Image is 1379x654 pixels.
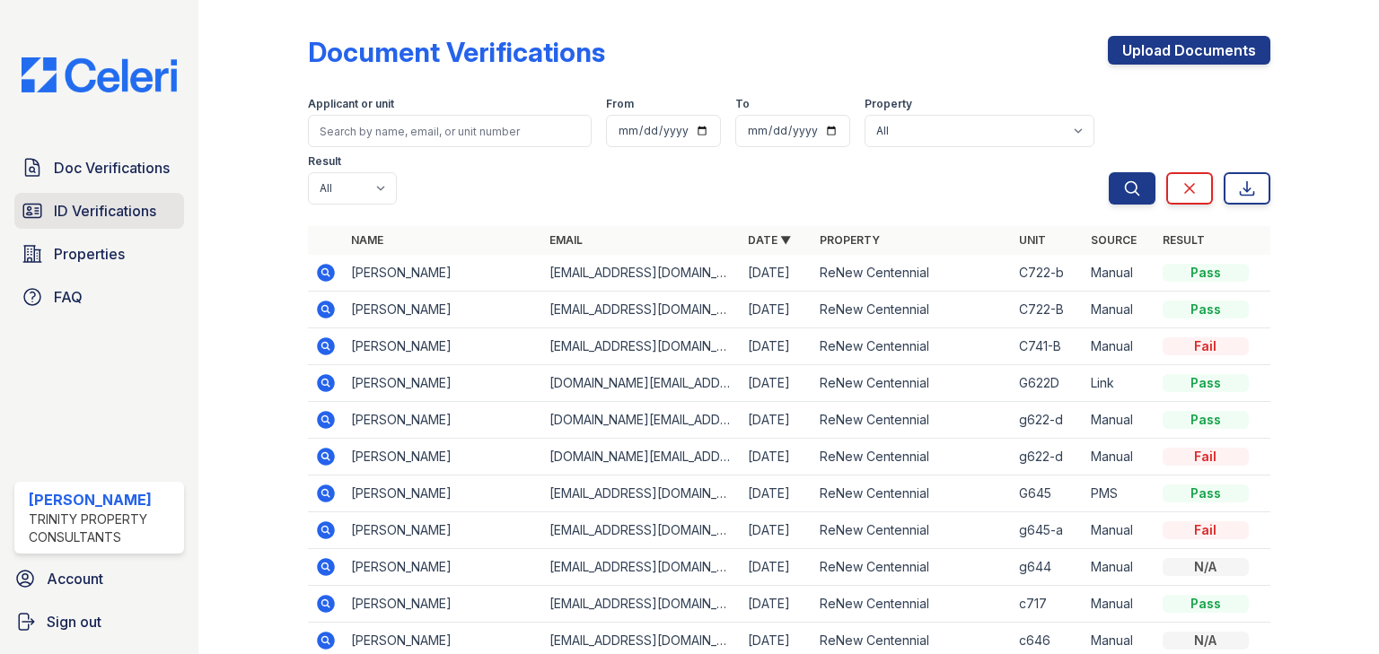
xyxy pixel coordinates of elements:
a: Result [1163,233,1205,247]
td: g644 [1012,549,1084,586]
a: ID Verifications [14,193,184,229]
td: [DATE] [741,328,812,365]
td: [PERSON_NAME] [344,328,542,365]
td: Manual [1084,439,1155,475]
td: Manual [1084,328,1155,365]
div: Fail [1163,337,1249,355]
a: Date ▼ [748,233,791,247]
td: ReNew Centennial [812,328,1011,365]
div: Pass [1163,595,1249,613]
div: Pass [1163,301,1249,318]
td: Manual [1084,255,1155,292]
input: Search by name, email, or unit number [308,115,592,147]
td: C722-b [1012,255,1084,292]
span: FAQ [54,286,83,308]
label: To [735,97,750,111]
td: [PERSON_NAME] [344,292,542,328]
td: [EMAIL_ADDRESS][DOMAIN_NAME] [542,328,741,365]
a: Name [351,233,383,247]
div: N/A [1163,632,1249,650]
td: [DATE] [741,549,812,586]
td: [EMAIL_ADDRESS][DOMAIN_NAME] [542,549,741,586]
td: [DOMAIN_NAME][EMAIL_ADDRESS][DOMAIN_NAME] [542,365,741,402]
div: N/A [1163,558,1249,576]
td: [DATE] [741,586,812,623]
a: Properties [14,236,184,272]
td: [DATE] [741,439,812,475]
td: [DOMAIN_NAME][EMAIL_ADDRESS][DOMAIN_NAME] [542,439,741,475]
td: Manual [1084,292,1155,328]
label: Applicant or unit [308,97,394,111]
td: ReNew Centennial [812,365,1011,402]
div: Pass [1163,411,1249,429]
td: ReNew Centennial [812,439,1011,475]
td: G622D [1012,365,1084,402]
label: From [606,97,634,111]
span: Sign out [47,611,101,632]
td: [PERSON_NAME] [344,365,542,402]
td: [EMAIL_ADDRESS][DOMAIN_NAME] [542,475,741,512]
img: CE_Logo_Blue-a8612792a0a2168367f1c8372b55b34899dd931a85d93a1a3d3e32e68fde9ad4.png [7,57,191,92]
td: [DATE] [741,402,812,439]
td: ReNew Centennial [812,292,1011,328]
label: Property [865,97,912,111]
td: ReNew Centennial [812,586,1011,623]
td: Manual [1084,586,1155,623]
div: Document Verifications [308,36,605,68]
td: [EMAIL_ADDRESS][DOMAIN_NAME] [542,586,741,623]
td: C722-B [1012,292,1084,328]
span: ID Verifications [54,200,156,222]
a: Property [820,233,880,247]
td: [PERSON_NAME] [344,512,542,549]
span: Doc Verifications [54,157,170,179]
div: Pass [1163,374,1249,392]
td: c717 [1012,586,1084,623]
td: ReNew Centennial [812,512,1011,549]
td: ReNew Centennial [812,549,1011,586]
div: Trinity Property Consultants [29,510,177,546]
td: [DOMAIN_NAME][EMAIL_ADDRESS][DOMAIN_NAME] [542,402,741,439]
td: ReNew Centennial [812,402,1011,439]
a: Email [549,233,583,247]
td: [EMAIL_ADDRESS][DOMAIN_NAME] [542,292,741,328]
td: [EMAIL_ADDRESS][DOMAIN_NAME] [542,255,741,292]
td: PMS [1084,475,1155,512]
a: Source [1091,233,1137,247]
a: Unit [1019,233,1046,247]
td: ReNew Centennial [812,255,1011,292]
td: [DATE] [741,475,812,512]
td: [DATE] [741,255,812,292]
div: Pass [1163,264,1249,282]
a: Doc Verifications [14,150,184,186]
td: [PERSON_NAME] [344,439,542,475]
td: [DATE] [741,292,812,328]
td: [DATE] [741,512,812,549]
td: G645 [1012,475,1084,512]
label: Result [308,154,341,169]
div: Pass [1163,484,1249,502]
td: Link [1084,365,1155,402]
td: [PERSON_NAME] [344,586,542,623]
div: [PERSON_NAME] [29,489,177,510]
a: Account [7,561,191,597]
td: [EMAIL_ADDRESS][DOMAIN_NAME] [542,512,741,549]
td: g622-d [1012,439,1084,475]
td: [DATE] [741,365,812,402]
span: Account [47,568,103,589]
td: [PERSON_NAME] [344,549,542,586]
td: g622-d [1012,402,1084,439]
td: Manual [1084,549,1155,586]
td: Manual [1084,402,1155,439]
a: Sign out [7,604,191,640]
a: Upload Documents [1108,36,1270,65]
div: Fail [1163,521,1249,539]
td: [PERSON_NAME] [344,475,542,512]
span: Properties [54,243,125,265]
td: [PERSON_NAME] [344,255,542,292]
td: g645-a [1012,512,1084,549]
div: Fail [1163,448,1249,466]
a: FAQ [14,279,184,315]
td: ReNew Centennial [812,475,1011,512]
td: Manual [1084,512,1155,549]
